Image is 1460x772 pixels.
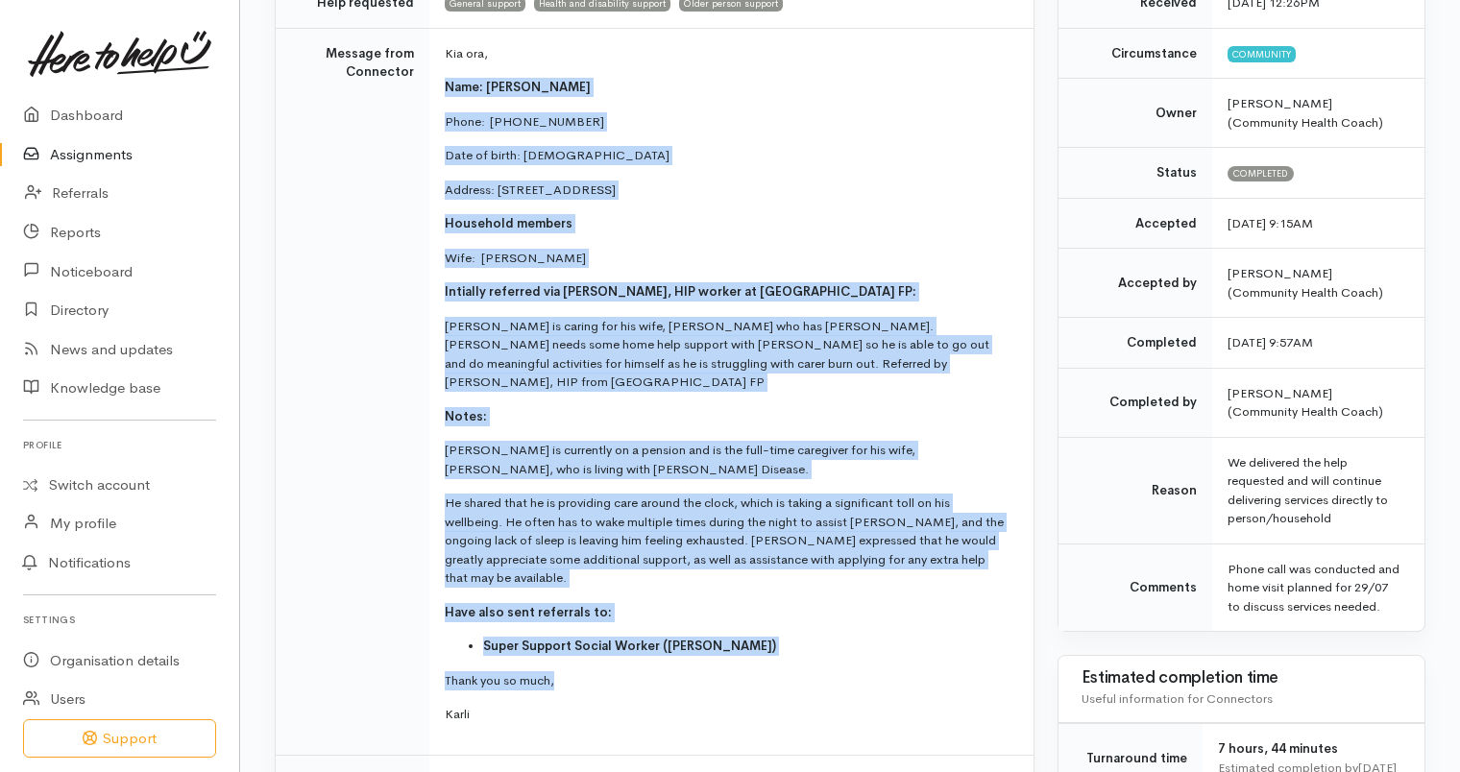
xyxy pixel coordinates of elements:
td: Phone call was conducted and home visit planned for 29/07 to discuss services needed. [1212,543,1424,631]
time: [DATE] 9:57AM [1228,334,1313,350]
p: [PERSON_NAME] is caring for his wife, [PERSON_NAME] who has [PERSON_NAME]. [PERSON_NAME] needs so... [445,317,1010,392]
p: Kia ora, [445,44,1010,63]
span: Intially referred via [PERSON_NAME], HIP worker at [GEOGRAPHIC_DATA] FP: [445,283,916,300]
span: Super Support Social Worker ([PERSON_NAME]) [483,638,776,654]
td: Comments [1058,543,1212,631]
h3: Estimated completion time [1082,669,1401,688]
td: Completed by [1058,368,1212,437]
h6: Settings [23,607,216,633]
span: Community [1228,46,1296,61]
td: Message from Connector [276,28,429,755]
p: Date of birth: [DEMOGRAPHIC_DATA] [445,146,1010,165]
td: [PERSON_NAME] (Community Health Coach) [1212,249,1424,318]
button: Support [23,719,216,759]
td: We delivered the help requested and will continue delivering services directly to person/household [1212,437,1424,543]
time: [DATE] 9:15AM [1228,215,1313,231]
td: Completed [1058,318,1212,369]
p: [PERSON_NAME] is currently on a pension and is the full-time caregiver for his wife, [PERSON_NAME... [445,441,1010,478]
td: Accepted [1058,198,1212,249]
span: Household members [445,215,572,231]
p: Address: [STREET_ADDRESS] [445,181,1010,200]
span: Completed [1228,166,1294,181]
p: He shared that he is providing care around the clock, which is taking a significant toll on his w... [445,494,1010,588]
span: 7 hours, 44 minutes [1218,740,1338,757]
span: Name: [PERSON_NAME] [445,79,591,95]
td: Accepted by [1058,249,1212,318]
span: Useful information for Connectors [1082,690,1273,707]
td: Owner [1058,79,1212,148]
p: Thank you so much, [445,671,1010,690]
p: Karli [445,705,1010,724]
span: [PERSON_NAME] (Community Health Coach) [1228,95,1383,131]
p: Phone: [PHONE_NUMBER] [445,112,1010,132]
td: Circumstance [1058,28,1212,79]
td: [PERSON_NAME] (Community Health Coach) [1212,368,1424,437]
span: Have also sent referrals to: [445,604,612,620]
span: Notes: [445,408,487,424]
td: Reason [1058,437,1212,543]
p: Wife: [PERSON_NAME] [445,249,1010,268]
td: Status [1058,148,1212,199]
h6: Profile [23,432,216,458]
